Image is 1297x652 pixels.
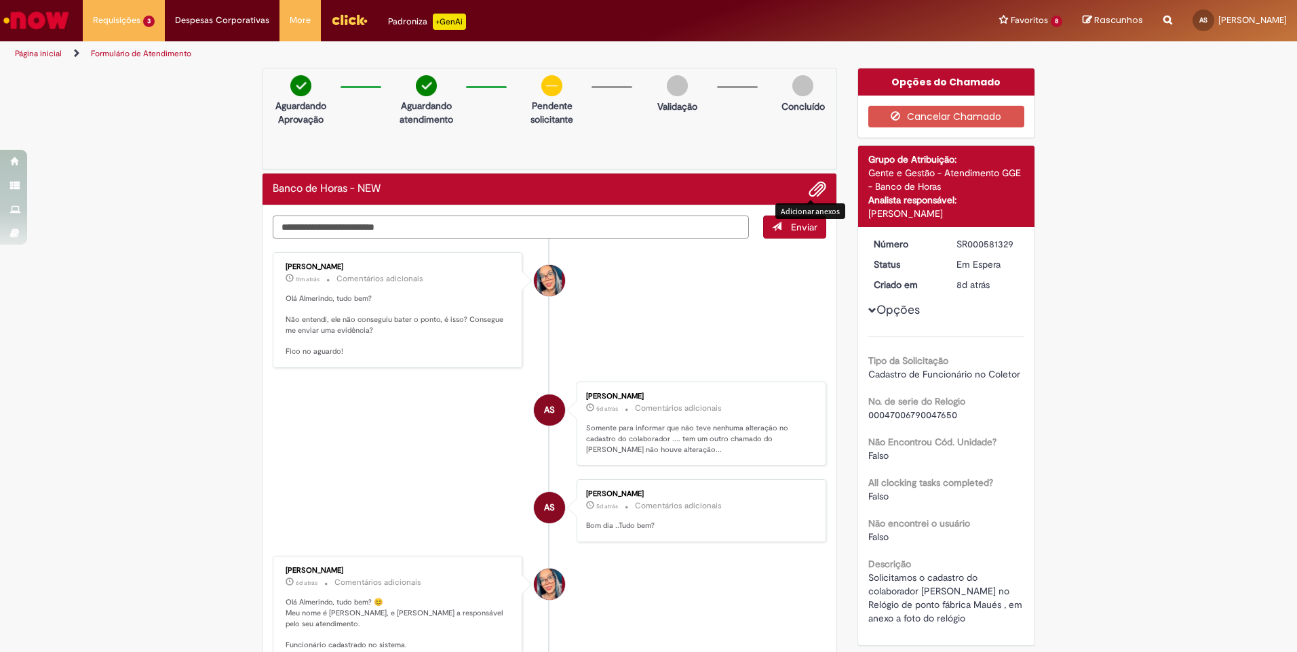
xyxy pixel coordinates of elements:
ul: Trilhas de página [10,41,855,66]
p: Validação [657,100,697,113]
div: Almerindo Castro Dos Santos [534,492,565,523]
span: Falso [868,449,889,462]
button: Adicionar anexos [809,180,826,198]
span: 5d atrás [596,405,618,413]
span: Rascunhos [1094,14,1143,26]
dt: Status [864,258,947,271]
img: img-circle-grey.png [667,75,688,96]
span: [PERSON_NAME] [1218,14,1287,26]
span: 6d atrás [296,579,317,587]
div: Em Espera [956,258,1020,271]
time: 30/09/2025 14:20:39 [296,275,320,283]
span: 3 [143,16,155,27]
a: Rascunhos [1083,14,1143,27]
textarea: Digite sua mensagem aqui... [273,216,749,239]
img: check-circle-green.png [416,75,437,96]
span: AS [544,491,555,524]
dt: Criado em [864,278,947,291]
p: +GenAi [433,14,466,30]
img: check-circle-green.png [290,75,311,96]
small: Comentários adicionais [635,500,722,512]
p: Aguardando Aprovação [268,99,334,126]
b: Descrição [868,558,911,570]
span: 00047006790047650 [868,409,957,421]
img: click_logo_yellow_360x200.png [331,9,368,30]
a: Página inicial [15,48,62,59]
span: AS [1199,16,1207,24]
time: 26/09/2025 07:34:36 [596,502,618,510]
div: Gente e Gestão - Atendimento GGE - Banco de Horas [868,166,1025,193]
span: Despesas Corporativas [175,14,269,27]
span: Solicitamos o cadastro do colaborador [PERSON_NAME] no Relógio de ponto fábrica Maués , em anexo ... [868,571,1025,624]
small: Comentários adicionais [635,403,722,414]
div: SR000581329 [956,237,1020,251]
time: 23/09/2025 07:53:57 [956,279,990,291]
div: 23/09/2025 07:53:57 [956,278,1020,291]
div: undefined Online [534,265,565,296]
small: Comentários adicionais [336,273,423,285]
a: Formulário de Atendimento [91,48,191,59]
div: undefined Online [534,569,565,600]
div: Adicionar anexos [775,203,845,219]
div: Padroniza [388,14,466,30]
b: All clocking tasks completed? [868,476,993,489]
img: circle-minus.png [541,75,562,96]
button: Cancelar Chamado [868,106,1025,127]
time: 26/09/2025 07:36:09 [596,405,618,413]
p: Olá Almerindo, tudo bem? Não entendi, ele não conseguiu bater o ponto, é isso? Consegue me enviar... [286,293,511,357]
span: Enviar [791,221,817,233]
p: Aguardando atendimento [393,99,459,126]
time: 24/09/2025 16:15:12 [296,579,317,587]
dt: Número [864,237,947,251]
button: Enviar [763,216,826,239]
b: Não Encontrou Cód. Unidade? [868,436,996,448]
span: Requisições [93,14,140,27]
img: img-circle-grey.png [792,75,813,96]
div: Opções do Chamado [858,68,1035,96]
small: Comentários adicionais [334,577,421,588]
div: [PERSON_NAME] [586,392,812,401]
span: 8d atrás [956,279,990,291]
span: Falso [868,531,889,543]
div: Grupo de Atribuição: [868,152,1025,166]
p: Concluído [781,100,825,113]
p: Bom dia ..Tudo bem? [586,521,812,531]
span: AS [544,394,555,426]
img: ServiceNow [1,7,71,34]
span: Favoritos [1011,14,1048,27]
div: [PERSON_NAME] [586,490,812,498]
span: Cadastro de Funcionário no Coletor [868,368,1020,380]
p: Pendente solicitante [519,99,585,126]
b: No. de serie do Relogio [868,395,965,407]
span: 11m atrás [296,275,320,283]
div: [PERSON_NAME] [286,263,511,271]
div: [PERSON_NAME] [286,567,511,575]
b: Tipo da Solicitação [868,354,948,367]
span: 5d atrás [596,502,618,510]
div: [PERSON_NAME] [868,207,1025,220]
div: Analista responsável: [868,193,1025,207]
span: More [290,14,311,27]
span: 8 [1051,16,1062,27]
b: Não encontrei o usuário [868,517,970,529]
p: Somente para informar que não teve nenhuma alteração no cadastro do colaborador .... tem um outro... [586,423,812,455]
div: Almerindo Castro Dos Santos [534,394,565,426]
span: Falso [868,490,889,502]
h2: Banco de Horas - NEW Histórico de tíquete [273,183,381,195]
